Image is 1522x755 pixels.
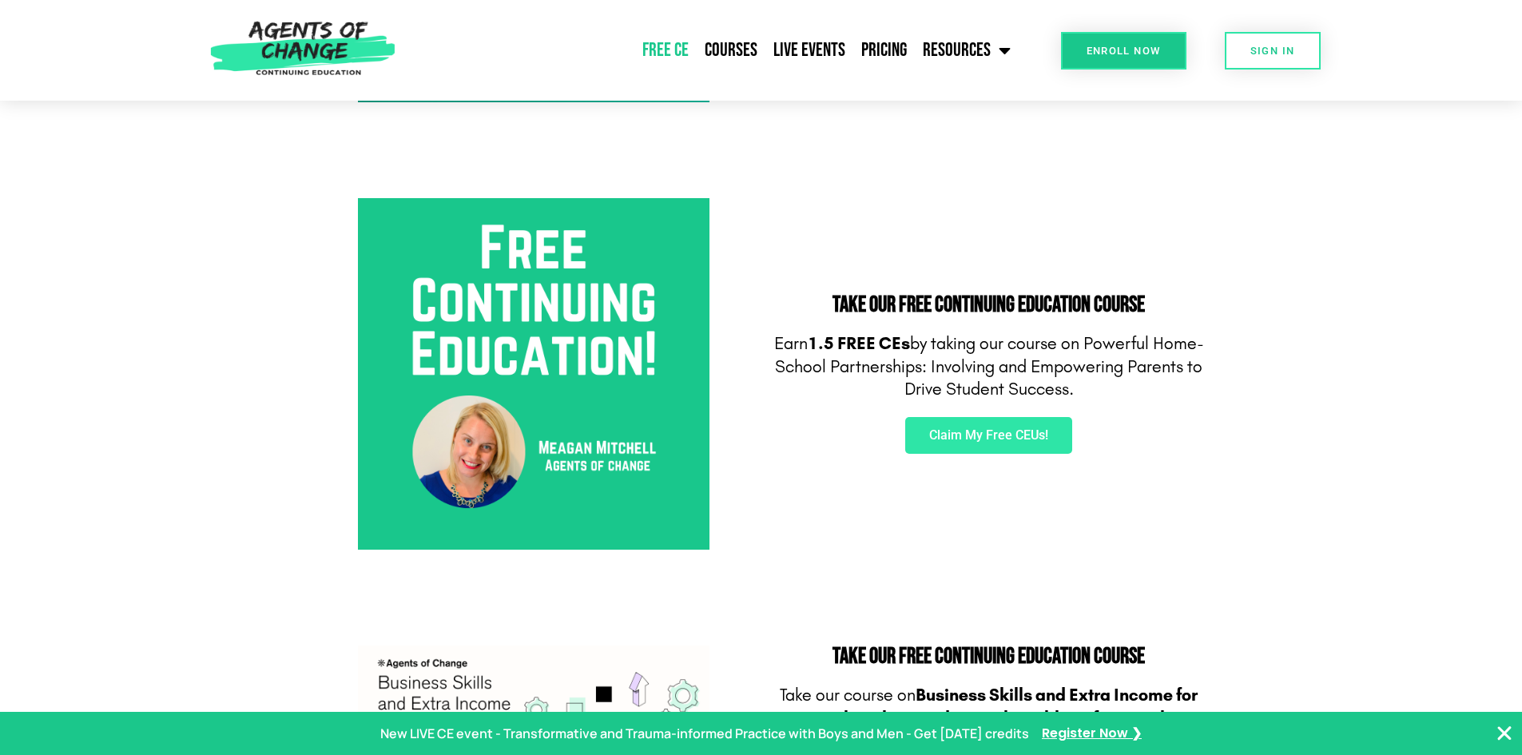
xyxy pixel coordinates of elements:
[769,646,1209,668] h2: Take Our FREE Continuing Education Course
[1087,46,1161,56] span: Enroll Now
[697,30,765,70] a: Courses
[915,30,1019,70] a: Resources
[769,684,1209,729] p: Take our course on !
[403,30,1019,70] nav: Menu
[769,332,1209,401] p: Earn by taking our course on Powerful Home-School Partnerships: Involving and Empowering Parents ...
[1061,32,1186,70] a: Enroll Now
[808,333,910,354] b: 1.5 FREE CEs
[929,429,1048,442] span: Claim My Free CEUs!
[799,685,1198,729] b: Business Skills and Extra Income for Social Workers and Mental Health Professionals
[1250,46,1295,56] span: SIGN IN
[1042,722,1142,745] a: Register Now ❯
[380,722,1029,745] p: New LIVE CE event - Transformative and Trauma-informed Practice with Boys and Men - Get [DATE] cr...
[853,30,915,70] a: Pricing
[1495,724,1514,743] button: Close Banner
[769,294,1209,316] h2: Take Our FREE Continuing Education Course
[1225,32,1321,70] a: SIGN IN
[765,30,853,70] a: Live Events
[634,30,697,70] a: Free CE
[905,417,1072,454] a: Claim My Free CEUs!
